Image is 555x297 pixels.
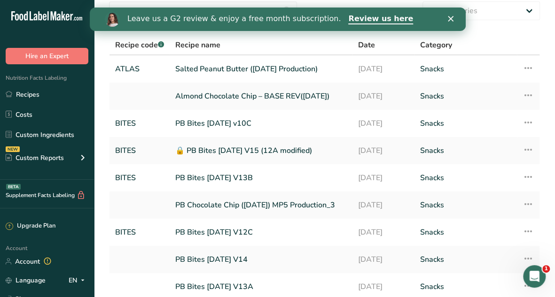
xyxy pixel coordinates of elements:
div: BETA [6,184,21,190]
a: ATLAS [115,59,164,79]
a: 🔒 PB Bites [DATE] V15 (12A modified) [175,141,347,160]
a: PB Bites [DATE] V12C [175,222,347,242]
a: Snacks [420,168,511,188]
div: NEW [6,146,20,152]
a: Snacks [420,195,511,215]
span: Date [358,39,375,51]
span: Recipe name [175,39,220,51]
iframe: Intercom live chat banner [90,8,466,31]
a: PB Bites [DATE] V13A [175,277,347,297]
a: [DATE] [358,86,409,106]
a: BITES [115,168,164,188]
a: Language [6,272,46,289]
a: [DATE] [358,277,409,297]
a: BITES [115,114,164,133]
a: PB Bites [DATE] V13B [175,168,347,188]
a: Snacks [420,59,511,79]
a: Snacks [420,250,511,269]
a: Salted Peanut Butter ([DATE] Production) [175,59,347,79]
div: Close [358,8,367,14]
a: BITES [115,141,164,160]
a: [DATE] [358,141,409,160]
a: PB Bites [DATE] v10C [175,114,347,133]
a: [DATE] [358,59,409,79]
a: Snacks [420,86,511,106]
button: Hire an Expert [6,48,88,64]
iframe: Intercom live chat [523,265,546,288]
div: Upgrade Plan [6,221,55,231]
a: PB Bites [DATE] V14 [175,250,347,269]
span: Category [420,39,452,51]
div: Custom Reports [6,153,64,163]
a: BITES [115,222,164,242]
a: [DATE] [358,168,409,188]
a: Snacks [420,277,511,297]
a: PB Chocolate Chip ([DATE]) MP5 Production_3 [175,195,347,215]
a: [DATE] [358,114,409,133]
a: [DATE] [358,195,409,215]
a: [DATE] [358,222,409,242]
div: EN [69,274,88,286]
span: Recipe code [115,40,164,50]
a: Snacks [420,141,511,160]
a: Snacks [420,114,511,133]
input: Search for recipe [109,1,297,20]
a: [DATE] [358,250,409,269]
a: Snacks [420,222,511,242]
a: Almond Chocolate Chip – BASE REV([DATE]) [175,86,347,106]
span: 1 [542,265,550,273]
